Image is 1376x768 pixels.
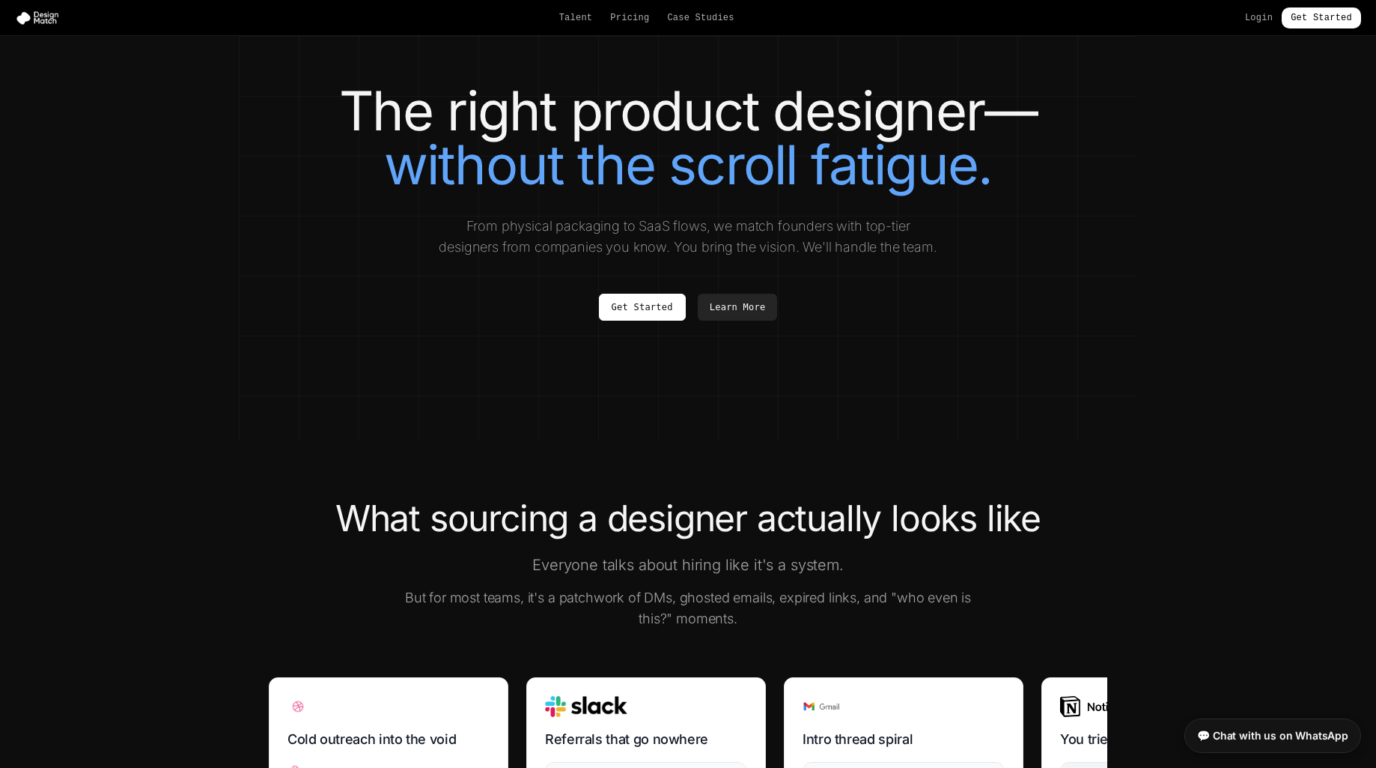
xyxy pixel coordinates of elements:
[545,696,627,717] img: Slack
[287,729,490,750] h3: Cold outreach into the void
[610,12,649,24] a: Pricing
[559,12,593,24] a: Talent
[1060,696,1121,717] img: Notion
[1245,12,1273,24] a: Login
[599,294,686,321] a: Get Started
[1184,719,1361,753] a: 💬 Chat with us on WhatsApp
[803,729,1005,750] h3: Intro thread spiral
[15,10,66,25] img: Design Match
[1060,729,1262,750] h3: You tried to get organized
[401,587,975,629] p: But for most teams, it's a patchwork of DMs, ghosted emails, expired links, and "who even is this...
[269,501,1107,536] h2: What sourcing a designer actually looks like
[401,554,975,575] p: Everyone talks about hiring like it's a system.
[384,132,992,197] span: without the scroll fatigue.
[545,729,747,750] h3: Referrals that go nowhere
[269,84,1107,192] h1: The right product designer—
[287,696,308,717] img: Dribbble
[1282,7,1361,28] a: Get Started
[436,216,940,258] p: From physical packaging to SaaS flows, we match founders with top-tier designers from companies y...
[698,294,778,321] a: Learn More
[667,12,734,24] a: Case Studies
[803,696,840,717] img: Gmail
